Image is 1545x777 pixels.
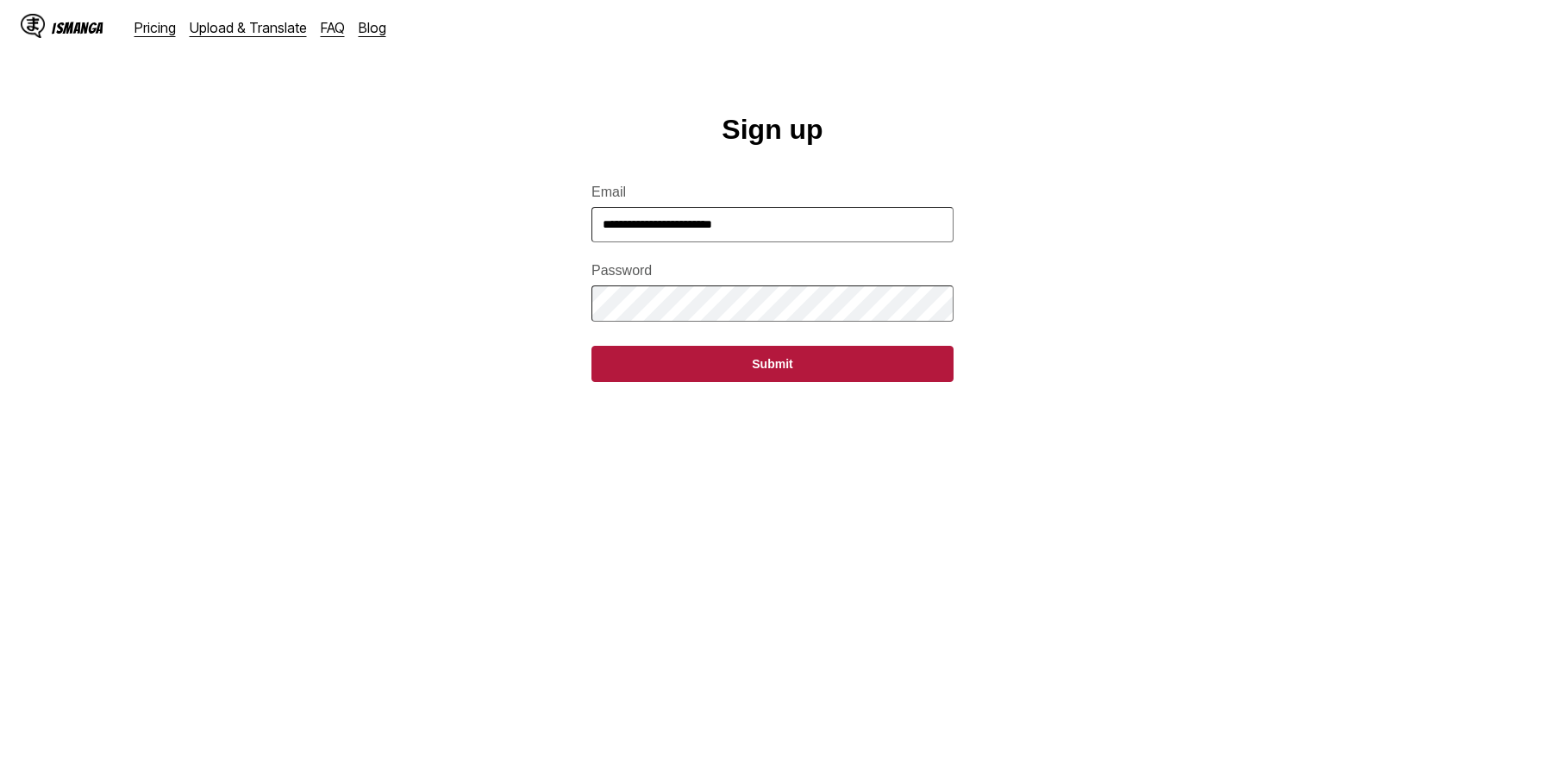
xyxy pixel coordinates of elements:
a: Blog [359,19,386,36]
a: FAQ [321,19,345,36]
a: Upload & Translate [190,19,307,36]
button: Submit [591,346,954,382]
label: Password [591,263,954,279]
a: IsManga LogoIsManga [21,14,134,41]
a: Pricing [134,19,176,36]
div: IsManga [52,20,103,36]
label: Email [591,185,954,200]
h1: Sign up [722,114,823,146]
img: IsManga Logo [21,14,45,38]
